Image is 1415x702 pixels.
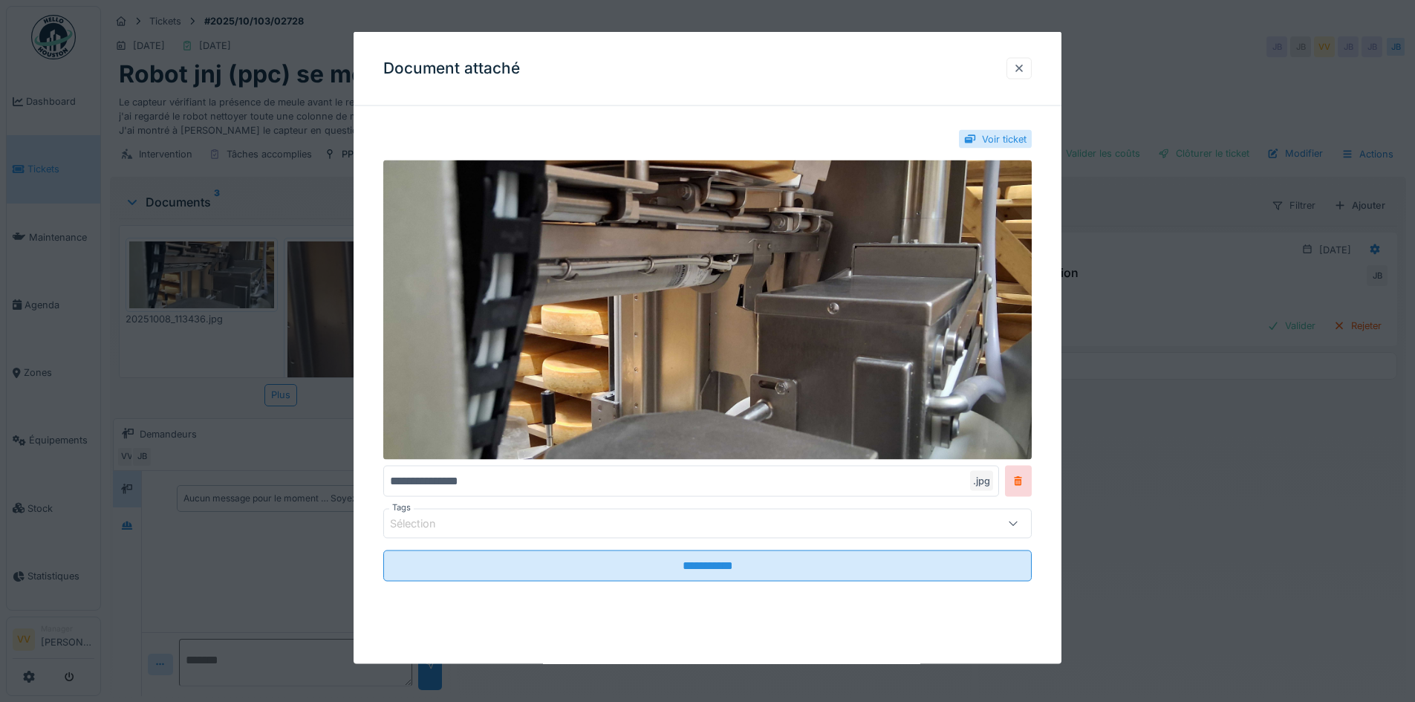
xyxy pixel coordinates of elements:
h3: Document attaché [383,59,520,78]
div: Voir ticket [982,132,1027,146]
label: Tags [389,501,414,514]
div: .jpg [970,471,993,491]
img: ffa10eb0-f82c-45b7-b39d-e0fa5b4879cb-20251008_113436.jpg [383,160,1032,460]
div: Sélection [390,516,457,532]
